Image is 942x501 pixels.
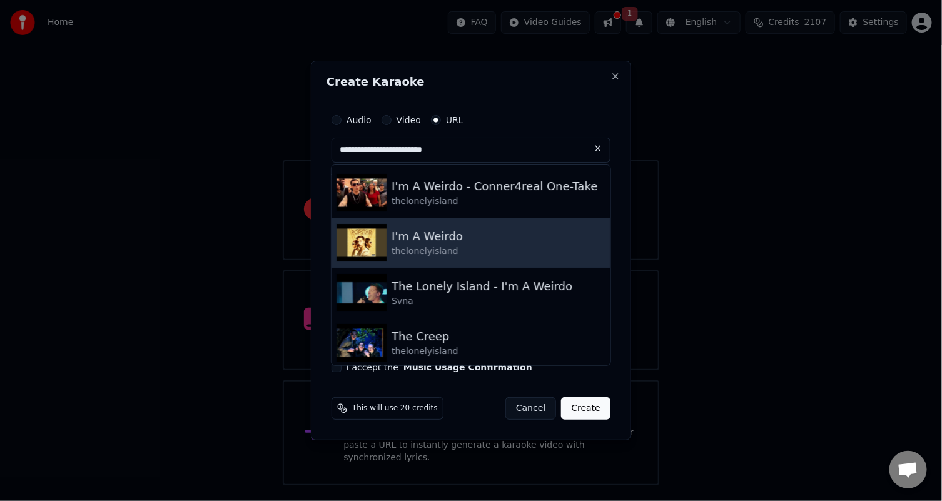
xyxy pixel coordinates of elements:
[352,403,438,413] span: This will use 20 credits
[337,274,387,311] img: The Lonely Island - I'm A Weirdo
[392,228,463,245] div: I'm A Weirdo
[337,324,387,362] img: The Creep
[392,195,597,208] div: thelonelyisland
[337,224,387,261] img: I'm A Weirdo
[327,76,615,88] h2: Create Karaoke
[392,178,597,195] div: I'm A Weirdo - Conner4real One-Take
[392,345,458,358] div: thelonelyisland
[397,116,421,124] label: Video
[347,116,372,124] label: Audio
[392,278,572,295] div: The Lonely Island - I'm A Weirdo
[505,397,556,420] button: Cancel
[392,295,572,308] div: Svna
[446,116,463,124] label: URL
[403,363,532,372] button: I accept the
[392,245,463,258] div: thelonelyisland
[337,174,387,211] img: I'm A Weirdo - Conner4real One-Take
[392,328,458,345] div: The Creep
[561,397,610,420] button: Create
[347,363,532,372] label: I accept the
